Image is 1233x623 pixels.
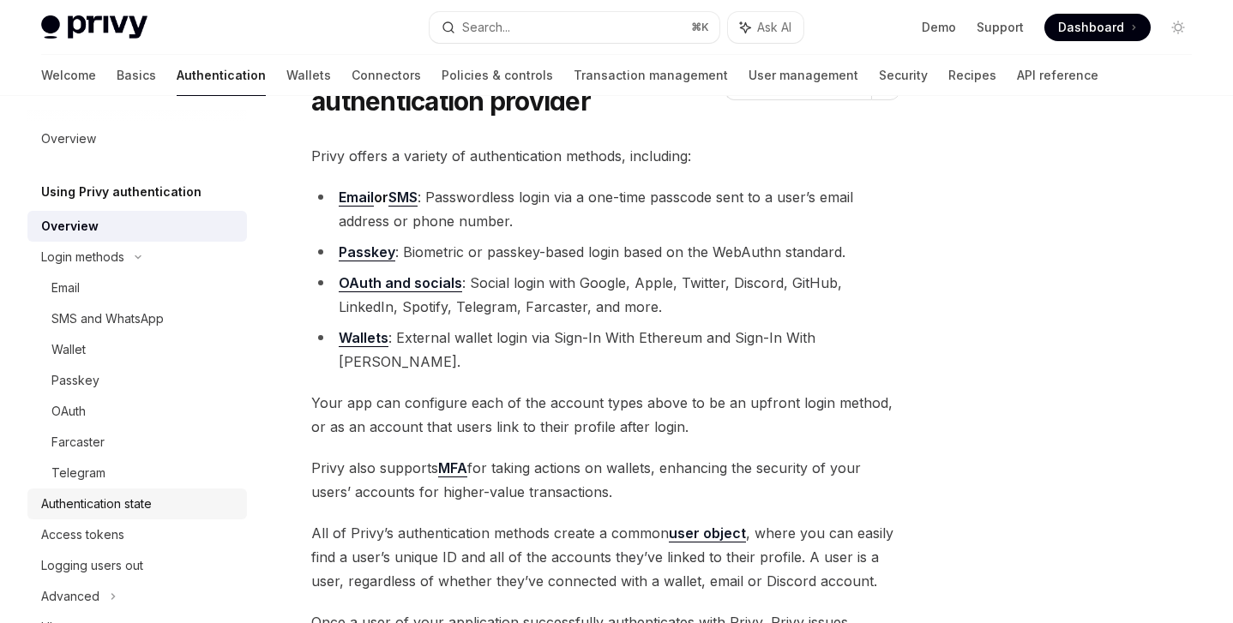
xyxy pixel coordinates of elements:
div: Access tokens [41,524,124,545]
a: Policies & controls [442,55,553,96]
div: Wallet [51,339,86,360]
button: Toggle dark mode [1164,14,1192,41]
a: Overview [27,211,247,242]
a: Wallet [27,334,247,365]
a: Wallets [339,329,388,347]
a: Authentication [177,55,266,96]
div: Authentication state [41,494,152,514]
a: Overview [27,123,247,154]
div: SMS and WhatsApp [51,309,164,329]
span: ⌘ K [691,21,709,34]
a: OAuth [27,396,247,427]
a: SMS and WhatsApp [27,303,247,334]
a: Logging users out [27,550,247,581]
li: : Biometric or passkey-based login based on the WebAuthn standard. [311,240,900,264]
span: All of Privy’s authentication methods create a common , where you can easily find a user’s unique... [311,521,900,593]
a: Email [339,189,374,207]
span: Privy also supports for taking actions on wallets, enhancing the security of your users’ accounts... [311,456,900,504]
span: Your app can configure each of the account types above to be an upfront login method, or as an ac... [311,391,900,439]
a: Wallets [286,55,331,96]
a: Access tokens [27,519,247,550]
a: SMS [388,189,418,207]
button: Ask AI [728,12,803,43]
a: Authentication state [27,488,247,519]
div: Login methods [41,247,124,267]
a: User management [749,55,858,96]
li: : External wallet login via Sign-In With Ethereum and Sign-In With [PERSON_NAME]. [311,326,900,374]
li: : Passwordless login via a one-time passcode sent to a user’s email address or phone number. [311,185,900,233]
a: Connectors [352,55,421,96]
a: MFA [438,459,467,477]
div: OAuth [51,401,86,422]
a: Welcome [41,55,96,96]
div: Passkey [51,370,99,391]
div: Farcaster [51,432,105,452]
a: Recipes [948,55,996,96]
a: Farcaster [27,427,247,458]
a: Dashboard [1044,14,1151,41]
span: Ask AI [757,19,791,36]
a: Security [879,55,928,96]
button: Search...⌘K [430,12,720,43]
span: Privy offers a variety of authentication methods, including: [311,144,900,168]
img: light logo [41,15,147,39]
a: API reference [1017,55,1098,96]
a: Telegram [27,458,247,488]
div: Logging users out [41,555,143,576]
a: Passkey [339,243,395,261]
div: Overview [41,129,96,149]
a: user object [669,524,746,542]
div: Telegram [51,463,105,483]
a: Support [977,19,1024,36]
a: Transaction management [574,55,728,96]
h5: Using Privy authentication [41,182,201,202]
a: OAuth and socials [339,274,462,292]
a: Demo [922,19,956,36]
a: Basics [117,55,156,96]
li: : Social login with Google, Apple, Twitter, Discord, GitHub, LinkedIn, Spotify, Telegram, Farcast... [311,271,900,319]
div: Overview [41,216,99,237]
div: Search... [462,17,510,38]
a: Passkey [27,365,247,396]
a: Email [27,273,247,303]
div: Email [51,278,80,298]
div: Advanced [41,586,99,607]
span: Dashboard [1058,19,1124,36]
strong: or [339,189,418,207]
